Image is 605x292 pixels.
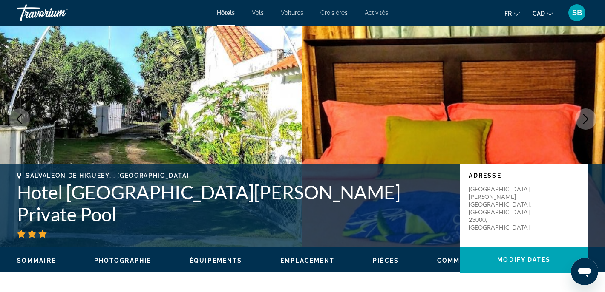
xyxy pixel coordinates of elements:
a: Voitures [281,9,303,16]
span: Équipements [190,257,242,264]
p: [GEOGRAPHIC_DATA][PERSON_NAME] [GEOGRAPHIC_DATA], [GEOGRAPHIC_DATA] 23000, [GEOGRAPHIC_DATA] [469,185,537,231]
button: Pièces [373,257,399,264]
button: Sommaire [17,257,56,264]
button: User Menu [566,4,588,22]
span: Photographie [94,257,151,264]
button: Previous image [9,108,30,130]
span: CAD [533,10,545,17]
a: Travorium [17,2,102,24]
p: Adresse [469,172,579,179]
span: Salvaleon De Higueey, , [GEOGRAPHIC_DATA] [26,172,189,179]
iframe: Bouton de lancement de la fenêtre de messagerie [571,258,598,285]
span: Modify Dates [497,256,550,263]
span: Sommaire [17,257,56,264]
a: Activités [365,9,388,16]
span: Pièces [373,257,399,264]
button: Emplacement [280,257,334,264]
button: Modify Dates [460,247,588,273]
button: Équipements [190,257,242,264]
button: Change language [504,7,520,20]
h1: Hotel [GEOGRAPHIC_DATA][PERSON_NAME] Private Pool [17,181,452,225]
button: Change currency [533,7,553,20]
a: Hôtels [217,9,235,16]
button: Next image [575,108,596,130]
span: Emplacement [280,257,334,264]
span: SB [572,9,582,17]
a: Croisières [320,9,348,16]
a: Vols [252,9,264,16]
span: Commentaires [437,257,495,264]
button: Commentaires [437,257,495,264]
span: fr [504,10,512,17]
button: Photographie [94,257,151,264]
